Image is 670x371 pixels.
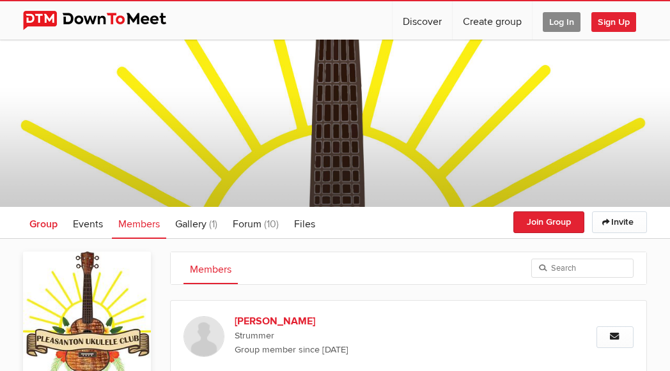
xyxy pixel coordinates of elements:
[233,218,261,231] span: Forum
[235,314,393,329] b: [PERSON_NAME]
[235,343,499,357] span: Group member since [DATE]
[112,207,166,239] a: Members
[591,1,646,40] a: Sign Up
[543,12,580,32] span: Log In
[209,218,217,231] span: (1)
[23,11,186,30] img: DownToMeet
[66,207,109,239] a: Events
[294,218,315,231] span: Files
[531,259,634,278] input: Search
[169,207,224,239] a: Gallery (1)
[183,252,238,284] a: Members
[533,1,591,40] a: Log In
[183,316,224,357] img: Suzy Maska
[288,207,322,239] a: Files
[393,1,452,40] a: Discover
[175,218,206,231] span: Gallery
[29,218,58,231] span: Group
[226,207,285,239] a: Forum (10)
[592,211,647,233] a: Invite
[23,207,64,239] a: Group
[118,218,160,231] span: Members
[264,218,279,231] span: (10)
[235,329,499,343] span: Strummer
[453,1,532,40] a: Create group
[513,211,584,233] button: Join Group
[73,218,103,231] span: Events
[591,12,636,32] span: Sign Up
